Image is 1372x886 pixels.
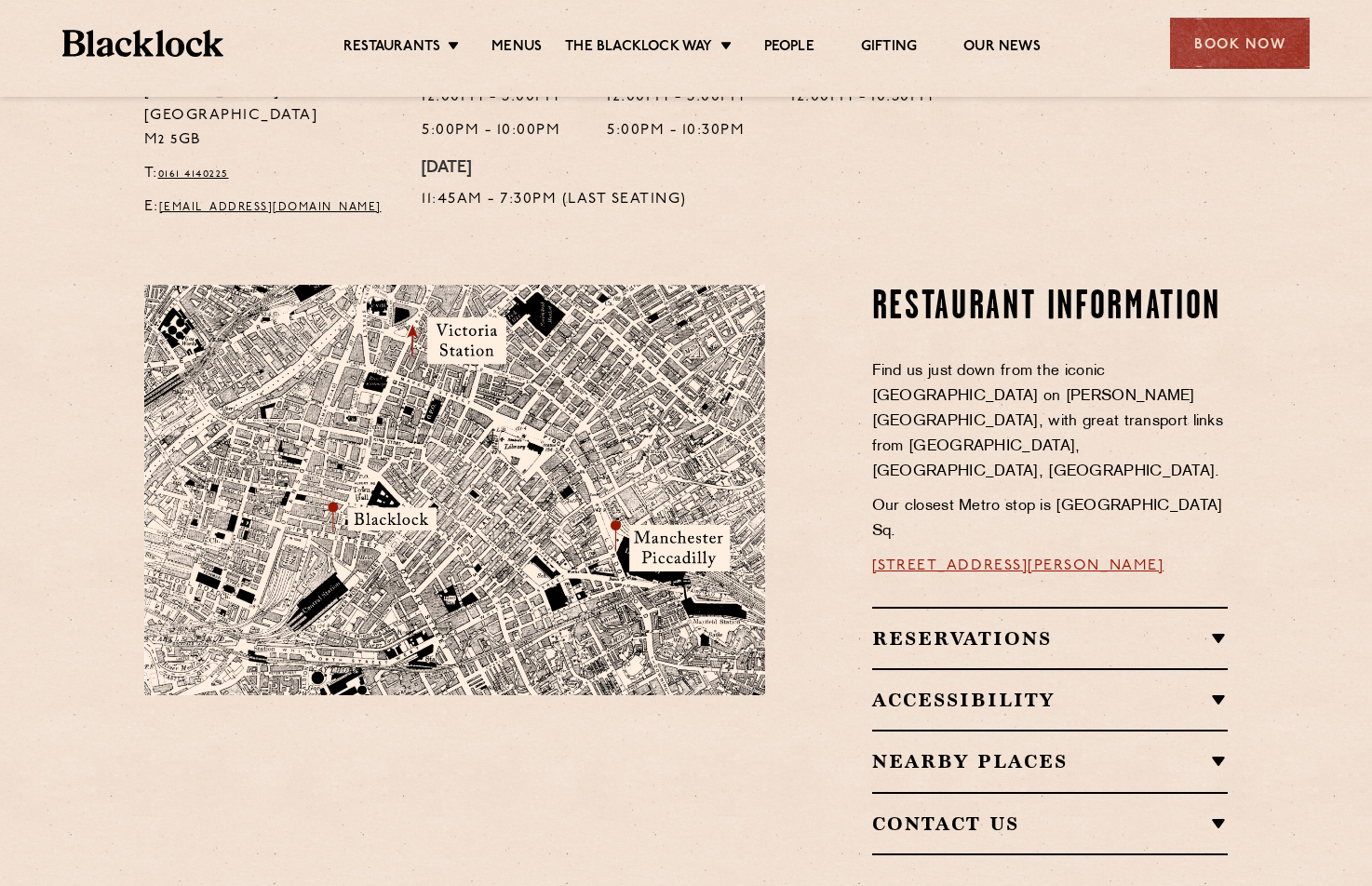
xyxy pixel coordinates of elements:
a: [EMAIL_ADDRESS][DOMAIN_NAME] [159,202,382,213]
a: [STREET_ADDRESS][PERSON_NAME] [872,558,1164,573]
h2: Nearby Places [872,750,1229,772]
p: 5:00pm - 10:00pm [422,119,560,143]
a: 0161 4140225 [158,168,229,180]
p: 12:00pm - 10:30pm [791,86,935,110]
p: 5:00pm - 10:30pm [607,119,745,143]
a: Our News [963,38,1041,59]
a: Restaurants [343,38,440,59]
a: The Blacklock Way [565,38,712,59]
span: Find us just down from the iconic [GEOGRAPHIC_DATA] on [PERSON_NAME][GEOGRAPHIC_DATA], with great... [872,364,1224,479]
a: People [764,38,814,59]
h2: Accessibility [872,689,1229,711]
img: BL_Textured_Logo-footer-cropped.svg [62,30,223,57]
p: T: [144,162,395,186]
h4: [DATE] [422,159,687,180]
a: Gifting [861,38,917,59]
p: 12:00pm - 3:00pm [422,86,560,110]
p: 11:45am - 7:30pm (Last Seating) [422,188,687,212]
p: [STREET_ADDRESS][PERSON_NAME] [GEOGRAPHIC_DATA] M2 5GB [144,57,395,154]
h2: Contact Us [872,812,1229,835]
p: 12:00pm - 3:00pm [607,86,745,110]
h2: Reservations [872,627,1229,650]
div: Book Now [1170,18,1310,69]
a: Menus [491,38,542,59]
h2: Restaurant Information [872,285,1229,331]
p: E: [144,195,395,220]
img: svg%3E [565,681,826,855]
span: Our closest Metro stop is [GEOGRAPHIC_DATA] Sq. [872,499,1223,539]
